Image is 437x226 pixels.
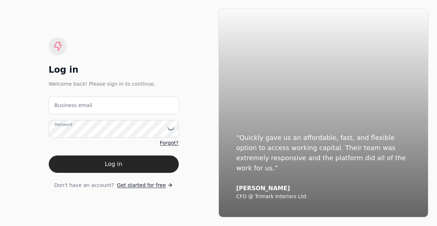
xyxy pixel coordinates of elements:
[160,139,178,147] a: Forgot?
[48,80,178,88] div: Welcome back! Please sign in to continue.
[236,185,411,192] div: [PERSON_NAME]
[117,182,173,189] a: Get started for free
[48,155,178,173] button: Log in
[117,182,166,189] span: Get started for free
[236,133,411,173] div: “Quickly gave us an affordable, fast, and flexible option to access working capital. Their team w...
[54,182,114,189] span: Don't have an account?
[54,121,72,127] label: Password
[54,102,92,109] label: Business email
[48,64,178,76] div: Log in
[236,193,411,200] div: CFO @ Trimark Interiors Ltd.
